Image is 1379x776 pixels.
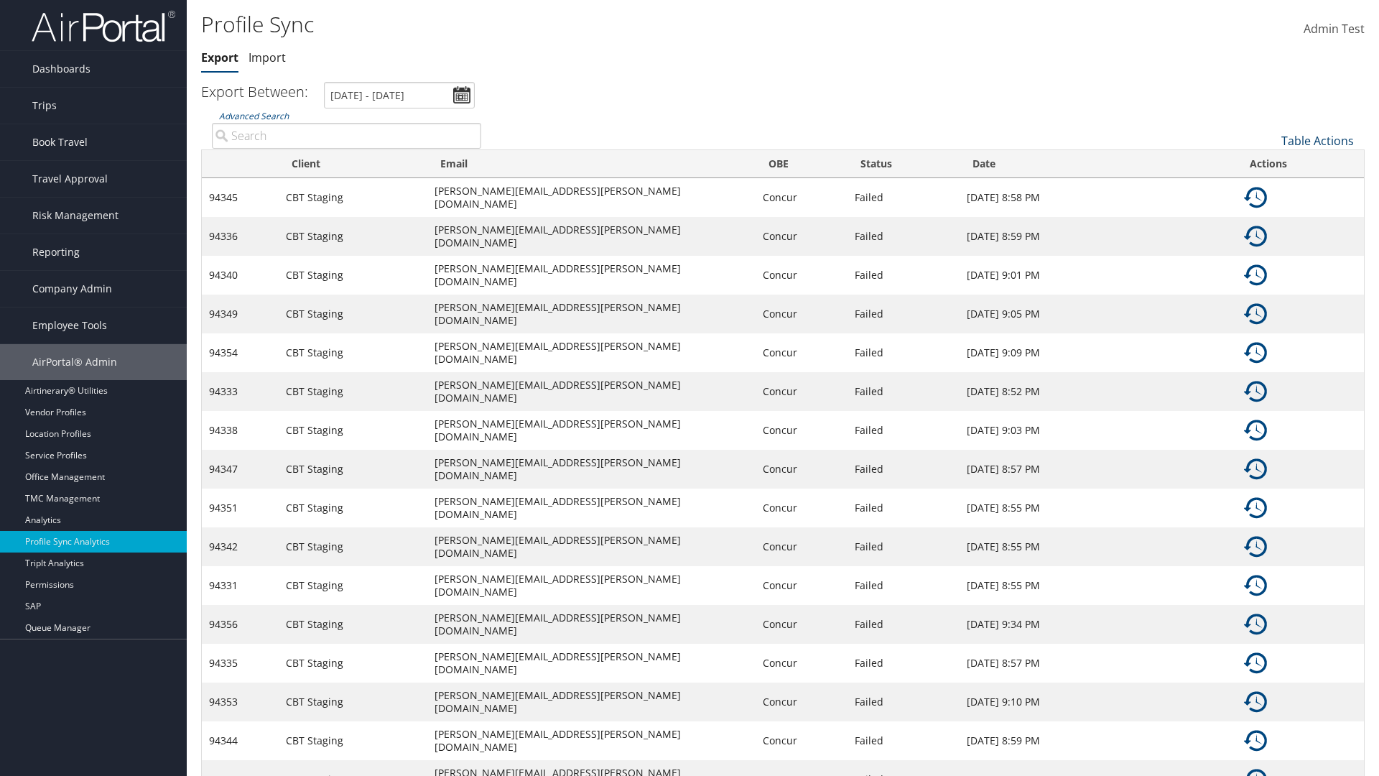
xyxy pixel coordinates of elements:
td: [DATE] 8:57 PM [960,450,1237,489]
td: Failed [848,566,960,605]
td: 94333 [202,372,279,411]
td: [DATE] 8:55 PM [960,489,1237,527]
td: Failed [848,527,960,566]
th: Email: activate to sort column ascending [427,150,756,178]
td: [PERSON_NAME][EMAIL_ADDRESS][PERSON_NAME][DOMAIN_NAME] [427,683,756,721]
td: [PERSON_NAME][EMAIL_ADDRESS][PERSON_NAME][DOMAIN_NAME] [427,566,756,605]
td: [DATE] 8:58 PM [960,178,1237,217]
th: Status: activate to sort column ascending [848,150,960,178]
td: Failed [848,489,960,527]
span: Admin Test [1304,21,1365,37]
td: [DATE] 9:34 PM [960,605,1237,644]
td: Failed [848,411,960,450]
span: Travel Approval [32,161,108,197]
td: [DATE] 9:01 PM [960,256,1237,295]
td: [PERSON_NAME][EMAIL_ADDRESS][PERSON_NAME][DOMAIN_NAME] [427,450,756,489]
a: Details [1244,655,1267,669]
td: 94356 [202,605,279,644]
td: Concur [756,256,847,295]
td: Failed [848,605,960,644]
td: [PERSON_NAME][EMAIL_ADDRESS][PERSON_NAME][DOMAIN_NAME] [427,605,756,644]
a: Details [1244,694,1267,708]
td: Concur [756,217,847,256]
a: Details [1244,345,1267,359]
td: Concur [756,683,847,721]
td: 94349 [202,295,279,333]
span: Reporting [32,234,80,270]
img: ta-history.png [1244,574,1267,597]
td: [PERSON_NAME][EMAIL_ADDRESS][PERSON_NAME][DOMAIN_NAME] [427,644,756,683]
td: Concur [756,372,847,411]
td: 94338 [202,411,279,450]
img: ta-history.png [1244,690,1267,713]
a: Details [1244,616,1267,630]
td: [DATE] 8:59 PM [960,721,1237,760]
td: Concur [756,605,847,644]
td: [DATE] 8:57 PM [960,644,1237,683]
img: ta-history.png [1244,458,1267,481]
td: 94351 [202,489,279,527]
td: Concur [756,450,847,489]
td: Failed [848,256,960,295]
td: [DATE] 8:55 PM [960,566,1237,605]
td: Concur [756,333,847,372]
td: Concur [756,566,847,605]
td: Concur [756,178,847,217]
th: Client: activate to sort column ascending [279,150,427,178]
td: [PERSON_NAME][EMAIL_ADDRESS][PERSON_NAME][DOMAIN_NAME] [427,527,756,566]
td: CBT Staging [279,721,427,760]
h3: Export Between: [201,82,308,101]
td: CBT Staging [279,178,427,217]
td: Failed [848,683,960,721]
a: Details [1244,733,1267,747]
td: Failed [848,372,960,411]
span: Dashboards [32,51,90,87]
td: CBT Staging [279,333,427,372]
td: Failed [848,333,960,372]
td: CBT Staging [279,450,427,489]
a: Details [1244,539,1267,553]
input: Advanced Search [212,123,481,149]
td: [PERSON_NAME][EMAIL_ADDRESS][PERSON_NAME][DOMAIN_NAME] [427,295,756,333]
img: ta-history.png [1244,496,1267,519]
span: Book Travel [32,124,88,160]
a: Admin Test [1304,7,1365,52]
a: Details [1244,228,1267,242]
td: 94331 [202,566,279,605]
td: CBT Staging [279,566,427,605]
td: CBT Staging [279,295,427,333]
span: Risk Management [32,198,119,234]
td: [PERSON_NAME][EMAIL_ADDRESS][PERSON_NAME][DOMAIN_NAME] [427,721,756,760]
a: Advanced Search [219,110,289,122]
img: ta-history.png [1244,225,1267,248]
a: Details [1244,500,1267,514]
td: CBT Staging [279,372,427,411]
img: ta-history.png [1244,613,1267,636]
img: ta-history.png [1244,264,1267,287]
td: Failed [848,450,960,489]
td: [PERSON_NAME][EMAIL_ADDRESS][PERSON_NAME][DOMAIN_NAME] [427,489,756,527]
img: ta-history.png [1244,652,1267,675]
td: Concur [756,489,847,527]
td: 94340 [202,256,279,295]
a: Details [1244,384,1267,397]
td: [DATE] 9:09 PM [960,333,1237,372]
td: 94344 [202,721,279,760]
td: 94347 [202,450,279,489]
img: ta-history.png [1244,419,1267,442]
td: [PERSON_NAME][EMAIL_ADDRESS][PERSON_NAME][DOMAIN_NAME] [427,178,756,217]
td: Concur [756,721,847,760]
span: AirPortal® Admin [32,344,117,380]
img: ta-history.png [1244,341,1267,364]
td: Failed [848,644,960,683]
td: [DATE] 9:03 PM [960,411,1237,450]
th: OBE: activate to sort column ascending [756,150,847,178]
span: Company Admin [32,271,112,307]
td: [PERSON_NAME][EMAIL_ADDRESS][PERSON_NAME][DOMAIN_NAME] [427,256,756,295]
td: CBT Staging [279,605,427,644]
img: ta-history.png [1244,186,1267,209]
td: 94354 [202,333,279,372]
input: [DATE] - [DATE] [324,82,475,108]
td: [PERSON_NAME][EMAIL_ADDRESS][PERSON_NAME][DOMAIN_NAME] [427,372,756,411]
td: [DATE] 8:55 PM [960,527,1237,566]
